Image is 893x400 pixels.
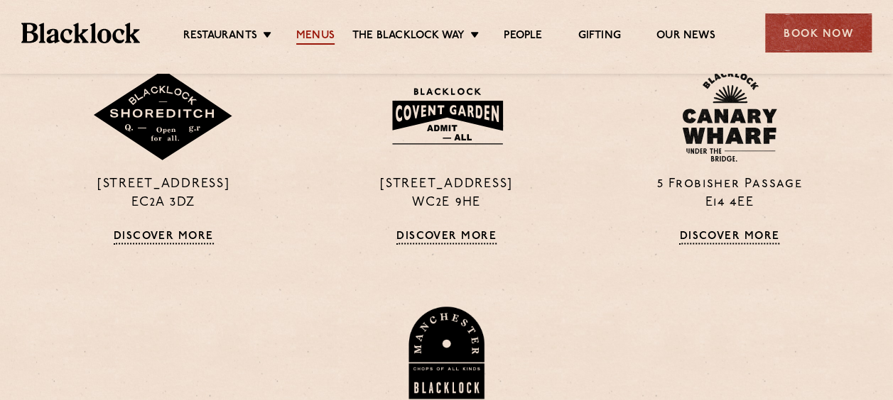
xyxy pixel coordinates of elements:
[578,29,620,45] a: Gifting
[406,306,487,399] img: BL_Manchester_Logo-bleed.png
[33,176,294,211] p: [STREET_ADDRESS] EC2A 3DZ
[183,29,257,45] a: Restaurants
[21,23,140,43] img: BL_Textured_Logo-footer-cropped.svg
[765,13,872,52] div: Book Now
[599,176,860,211] p: 5 Frobisher Passage E14 4EE
[656,29,715,45] a: Our News
[315,176,577,211] p: [STREET_ADDRESS] WC2E 9HE
[396,230,497,244] a: Discover More
[504,29,542,45] a: People
[296,29,335,45] a: Menus
[352,29,465,45] a: The Blacklock Way
[679,230,779,244] a: Discover More
[378,79,515,152] img: BLA_1470_CoventGarden_Website_Solid.svg
[682,70,777,162] img: BL_CW_Logo_Website.svg
[92,70,234,162] img: Shoreditch-stamp-v2-default.svg
[114,230,214,244] a: Discover More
